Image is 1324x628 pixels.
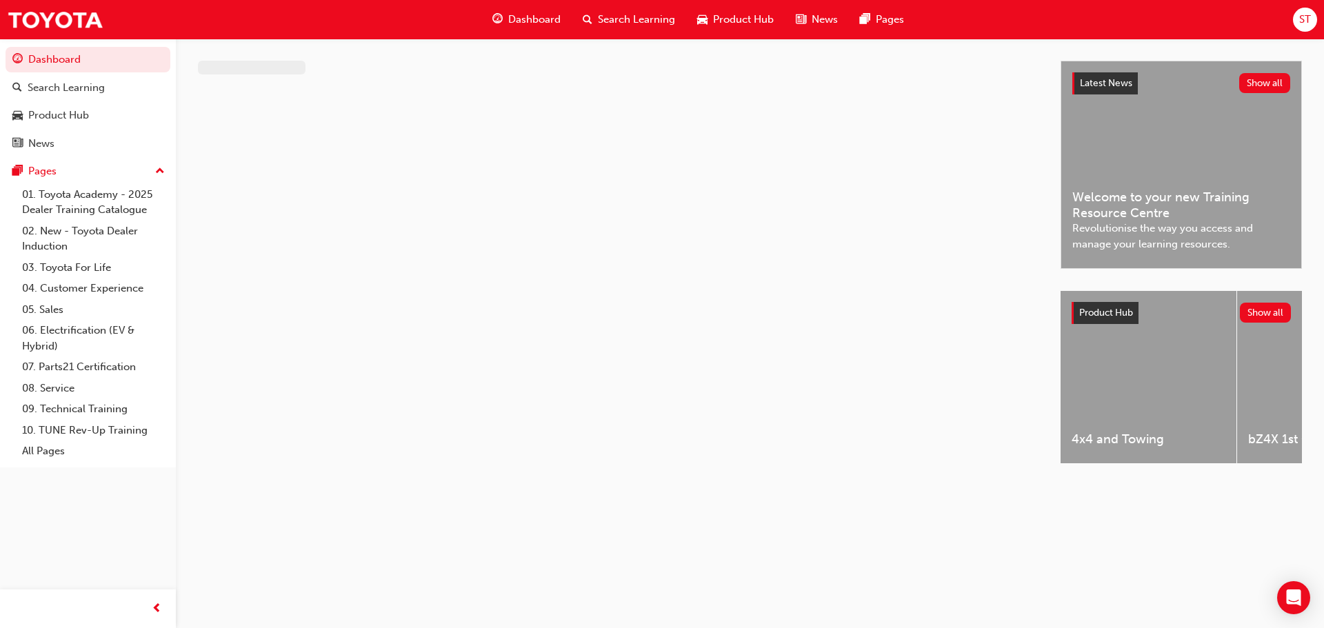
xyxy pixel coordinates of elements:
[713,12,774,28] span: Product Hub
[17,257,170,278] a: 03. Toyota For Life
[17,184,170,221] a: 01. Toyota Academy - 2025 Dealer Training Catalogue
[12,110,23,122] span: car-icon
[6,75,170,101] a: Search Learning
[17,440,170,462] a: All Pages
[7,4,103,35] img: Trak
[28,136,54,152] div: News
[17,420,170,441] a: 10. TUNE Rev-Up Training
[12,138,23,150] span: news-icon
[6,44,170,159] button: DashboardSearch LearningProduct HubNews
[17,356,170,378] a: 07. Parts21 Certification
[1080,77,1132,89] span: Latest News
[17,398,170,420] a: 09. Technical Training
[812,12,838,28] span: News
[697,11,708,28] span: car-icon
[12,165,23,178] span: pages-icon
[481,6,572,34] a: guage-iconDashboard
[1072,432,1225,447] span: 4x4 and Towing
[1072,302,1291,324] a: Product HubShow all
[492,11,503,28] span: guage-icon
[1293,8,1317,32] button: ST
[17,278,170,299] a: 04. Customer Experience
[1079,307,1133,318] span: Product Hub
[508,12,561,28] span: Dashboard
[686,6,785,34] a: car-iconProduct Hub
[17,320,170,356] a: 06. Electrification (EV & Hybrid)
[17,378,170,399] a: 08. Service
[12,54,23,66] span: guage-icon
[152,600,162,618] span: prev-icon
[1072,190,1290,221] span: Welcome to your new Training Resource Centre
[1239,73,1291,93] button: Show all
[785,6,849,34] a: news-iconNews
[28,80,105,96] div: Search Learning
[6,47,170,72] a: Dashboard
[583,11,592,28] span: search-icon
[1240,303,1292,323] button: Show all
[876,12,904,28] span: Pages
[598,12,675,28] span: Search Learning
[860,11,870,28] span: pages-icon
[1061,291,1236,463] a: 4x4 and Towing
[6,159,170,184] button: Pages
[6,131,170,156] a: News
[1277,581,1310,614] div: Open Intercom Messenger
[28,163,57,179] div: Pages
[1299,12,1311,28] span: ST
[28,108,89,123] div: Product Hub
[12,82,22,94] span: search-icon
[155,163,165,181] span: up-icon
[17,299,170,321] a: 05. Sales
[849,6,915,34] a: pages-iconPages
[1072,221,1290,252] span: Revolutionise the way you access and manage your learning resources.
[1061,61,1302,269] a: Latest NewsShow allWelcome to your new Training Resource CentreRevolutionise the way you access a...
[6,103,170,128] a: Product Hub
[1072,72,1290,94] a: Latest NewsShow all
[17,221,170,257] a: 02. New - Toyota Dealer Induction
[572,6,686,34] a: search-iconSearch Learning
[796,11,806,28] span: news-icon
